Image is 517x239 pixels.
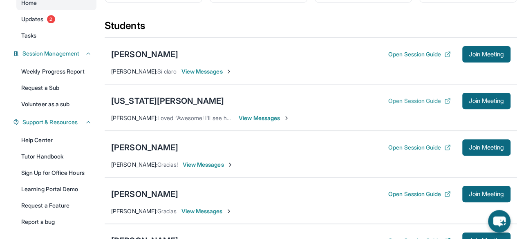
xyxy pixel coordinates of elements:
span: View Messages [181,67,233,76]
span: [PERSON_NAME] : [111,208,157,214]
button: Open Session Guide [388,50,451,58]
a: Request a Sub [16,80,96,95]
button: Join Meeting [462,139,510,156]
span: Updates [21,15,44,23]
span: Support & Resources [22,118,78,126]
button: Open Session Guide [388,97,451,105]
span: View Messages [181,207,233,215]
span: Tasks [21,31,36,40]
span: Join Meeting [469,145,504,150]
div: [US_STATE][PERSON_NAME] [111,95,224,107]
img: Chevron-Right [227,161,233,168]
span: [PERSON_NAME] : [111,114,157,121]
a: Help Center [16,133,96,147]
a: Sign Up for Office Hours [16,165,96,180]
span: Sí claro [157,68,177,75]
button: chat-button [488,210,510,232]
button: Join Meeting [462,46,510,63]
div: Students [105,19,517,37]
span: Join Meeting [469,192,504,197]
a: Report a bug [16,214,96,229]
div: [PERSON_NAME] [111,142,178,153]
span: View Messages [239,114,290,122]
a: Tutor Handbook [16,149,96,164]
div: [PERSON_NAME] [111,188,178,200]
a: Tasks [16,28,96,43]
img: Chevron-Right [283,115,290,121]
span: Gracias! [157,161,178,168]
span: 2 [47,15,55,23]
span: [PERSON_NAME] : [111,161,157,168]
a: Weekly Progress Report [16,64,96,79]
span: Session Management [22,49,79,58]
span: Gracias [157,208,177,214]
span: Loved “Awesome! I'll see her later [DATE], thank you!” [157,114,296,121]
a: Volunteer as a sub [16,97,96,112]
span: [PERSON_NAME] : [111,68,157,75]
button: Join Meeting [462,186,510,202]
span: View Messages [183,161,234,169]
img: Chevron-Right [226,68,232,75]
button: Session Management [19,49,92,58]
span: Join Meeting [469,98,504,103]
button: Support & Resources [19,118,92,126]
button: Open Session Guide [388,190,451,198]
a: Learning Portal Demo [16,182,96,197]
button: Join Meeting [462,93,510,109]
div: [PERSON_NAME] [111,49,178,60]
button: Open Session Guide [388,143,451,152]
img: Chevron-Right [226,208,232,214]
span: Join Meeting [469,52,504,57]
a: Updates2 [16,12,96,27]
a: Request a Feature [16,198,96,213]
